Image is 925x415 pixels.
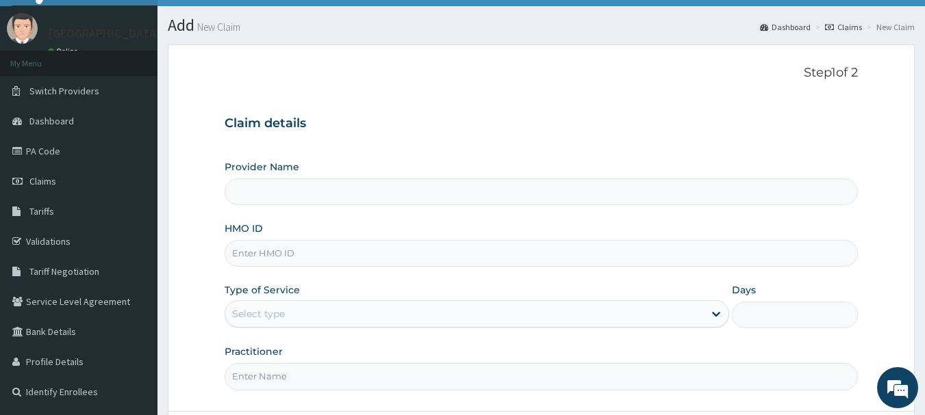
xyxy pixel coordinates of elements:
p: [GEOGRAPHIC_DATA] [48,27,161,40]
small: New Claim [194,22,240,32]
span: Dashboard [29,115,74,127]
a: Claims [825,21,862,33]
label: Practitioner [225,345,283,358]
span: Switch Providers [29,85,99,97]
h1: Add [168,16,915,34]
input: Enter HMO ID [225,240,859,267]
h3: Claim details [225,116,859,131]
span: Tariff Negotiation [29,265,99,278]
a: Online [48,46,81,56]
input: Enter Name [225,363,859,390]
img: User Image [7,13,38,44]
label: Days [732,283,756,297]
p: Step 1 of 2 [225,66,859,81]
div: Select type [232,307,285,321]
span: Tariffs [29,205,54,217]
label: Type of Service [225,283,300,297]
a: Dashboard [760,21,811,33]
span: Claims [29,175,56,187]
label: Provider Name [225,160,299,174]
label: HMO ID [225,222,263,235]
li: New Claim [863,21,915,33]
